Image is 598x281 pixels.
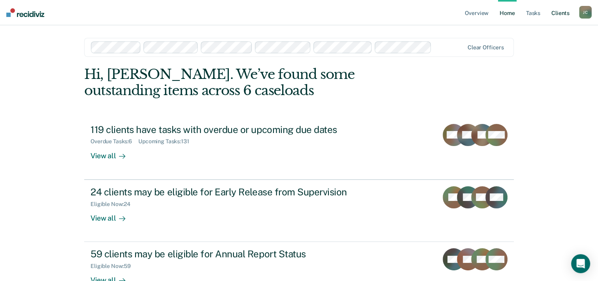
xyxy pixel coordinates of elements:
[91,263,137,270] div: Eligible Now : 59
[84,66,428,99] div: Hi, [PERSON_NAME]. We’ve found some outstanding items across 6 caseloads
[84,180,514,242] a: 24 clients may be eligible for Early Release from SupervisionEligible Now:24View all
[91,207,135,223] div: View all
[91,201,137,208] div: Eligible Now : 24
[6,8,44,17] img: Recidiviz
[91,186,368,198] div: 24 clients may be eligible for Early Release from Supervision
[91,248,368,260] div: 59 clients may be eligible for Annual Report Status
[571,254,590,273] div: Open Intercom Messenger
[579,6,592,19] button: JC
[579,6,592,19] div: J C
[91,124,368,135] div: 119 clients have tasks with overdue or upcoming due dates
[84,118,514,180] a: 119 clients have tasks with overdue or upcoming due datesOverdue Tasks:6Upcoming Tasks:131View all
[91,138,138,145] div: Overdue Tasks : 6
[138,138,196,145] div: Upcoming Tasks : 131
[91,145,135,160] div: View all
[468,44,504,51] div: Clear officers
